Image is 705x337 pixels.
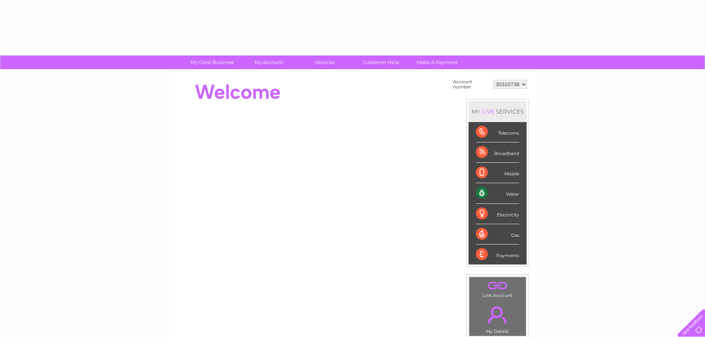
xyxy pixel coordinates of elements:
a: Services [294,55,355,69]
div: Gas [476,224,519,245]
td: Link Account [469,277,526,300]
div: MY SERVICES [469,101,527,122]
a: My Account [238,55,299,69]
a: Make A Payment [407,55,468,69]
a: . [471,302,524,328]
div: Broadband [476,142,519,163]
div: Telecoms [476,122,519,142]
a: My Clear Business [182,55,243,69]
div: LIVE [480,108,496,115]
div: Water [476,183,519,203]
td: Account number [451,77,491,91]
td: My Details [469,300,526,336]
div: Payments [476,245,519,264]
div: Mobile [476,163,519,183]
div: Electricity [476,204,519,224]
a: Customer Help [350,55,412,69]
a: . [471,279,524,292]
